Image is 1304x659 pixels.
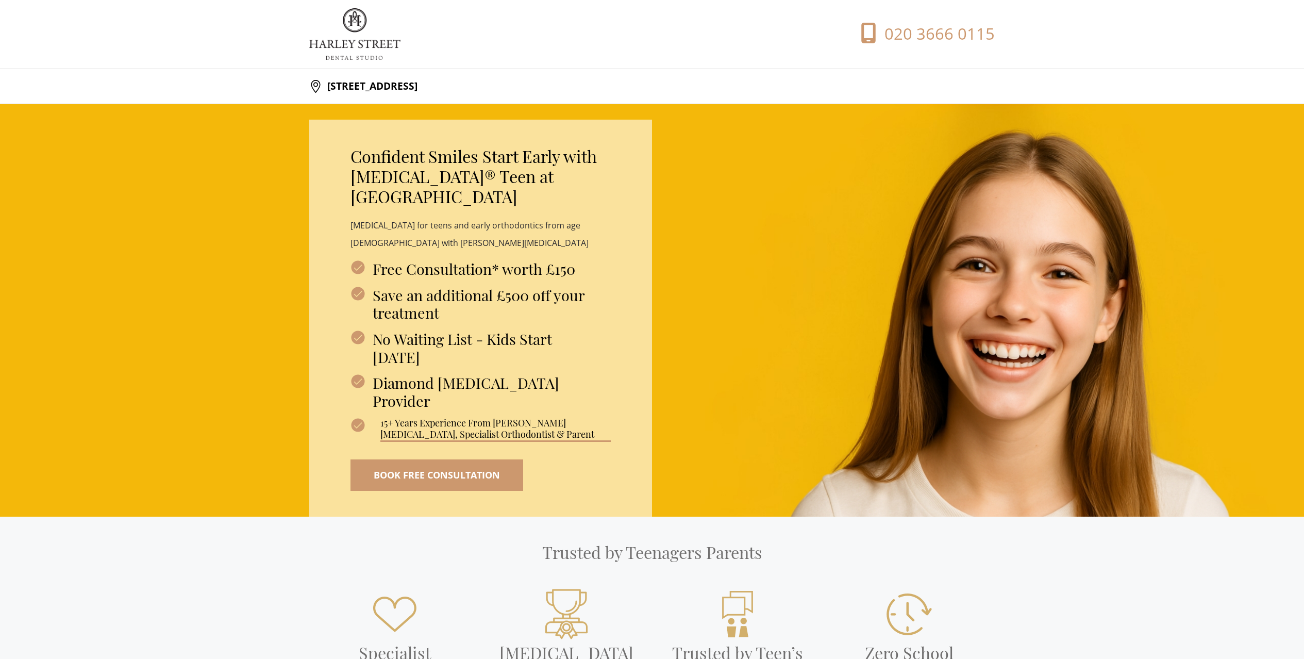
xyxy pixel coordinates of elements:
h3: Diamond [MEDICAL_DATA] Provider [350,374,611,409]
a: 020 3666 0115 [830,23,995,45]
h3: No Waiting List - Kids Start [DATE] [350,330,611,366]
img: logo.png [309,8,400,60]
h2: Confident Smiles Start Early with [MEDICAL_DATA]® Teen at [GEOGRAPHIC_DATA] [350,146,611,207]
h3: Save an additional £500 off your treatment [350,286,611,322]
a: BOOK FREE CONSULTATION [350,459,523,491]
h3: Free Consultation* worth £150 [350,260,611,278]
span: 15+ Years Experience From [PERSON_NAME][MEDICAL_DATA], Specialist Orthodontist & Parent [380,418,611,441]
p: [STREET_ADDRESS] [322,76,417,96]
p: [MEDICAL_DATA] for teens and early orthodontics from age [DEMOGRAPHIC_DATA] with [PERSON_NAME][ME... [350,217,611,252]
h2: Trusted by Teenagers Parents [309,542,995,563]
